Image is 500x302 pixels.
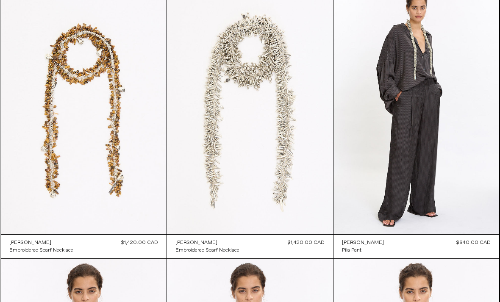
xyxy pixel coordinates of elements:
div: [PERSON_NAME] [342,239,384,247]
div: $1,420.00 CAD [288,239,325,247]
a: [PERSON_NAME] [9,239,73,247]
a: [PERSON_NAME] [342,239,384,247]
a: Embroidered Scarf Necklace [175,247,239,254]
a: Pila Pant [342,247,384,254]
div: $1,420.00 CAD [121,239,158,247]
div: [PERSON_NAME] [9,239,51,247]
div: [PERSON_NAME] [175,239,217,247]
a: Embroidered Scarf Necklace [9,247,73,254]
div: Pila Pant [342,247,361,254]
div: $840.00 CAD [456,239,491,247]
a: [PERSON_NAME] [175,239,239,247]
